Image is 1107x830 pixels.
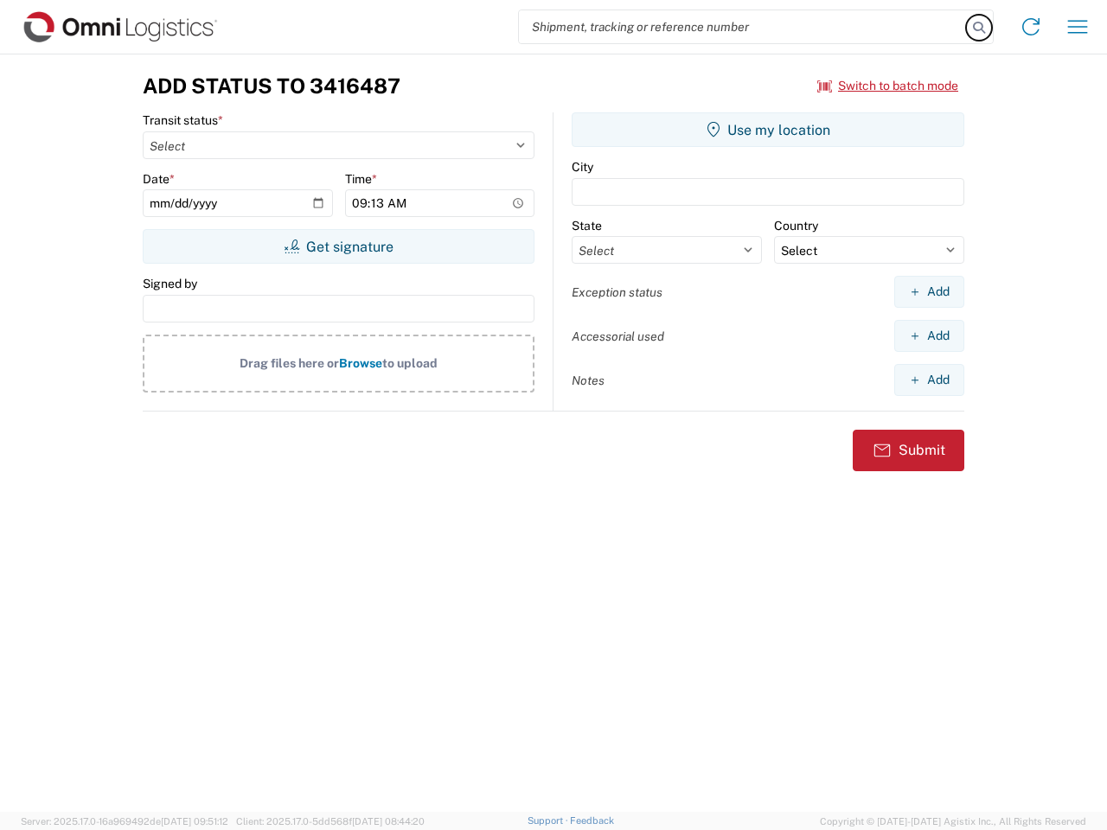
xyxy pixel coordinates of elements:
[345,171,377,187] label: Time
[894,320,964,352] button: Add
[572,218,602,233] label: State
[572,373,605,388] label: Notes
[143,276,197,291] label: Signed by
[339,356,382,370] span: Browse
[853,430,964,471] button: Submit
[519,10,967,43] input: Shipment, tracking or reference number
[143,229,534,264] button: Get signature
[161,816,228,827] span: [DATE] 09:51:12
[240,356,339,370] span: Drag files here or
[572,112,964,147] button: Use my location
[894,364,964,396] button: Add
[143,171,175,187] label: Date
[820,814,1086,829] span: Copyright © [DATE]-[DATE] Agistix Inc., All Rights Reserved
[894,276,964,308] button: Add
[774,218,818,233] label: Country
[143,112,223,128] label: Transit status
[382,356,438,370] span: to upload
[817,72,958,100] button: Switch to batch mode
[528,815,571,826] a: Support
[236,816,425,827] span: Client: 2025.17.0-5dd568f
[21,816,228,827] span: Server: 2025.17.0-16a969492de
[570,815,614,826] a: Feedback
[572,284,662,300] label: Exception status
[143,73,400,99] h3: Add Status to 3416487
[572,329,664,344] label: Accessorial used
[352,816,425,827] span: [DATE] 08:44:20
[572,159,593,175] label: City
